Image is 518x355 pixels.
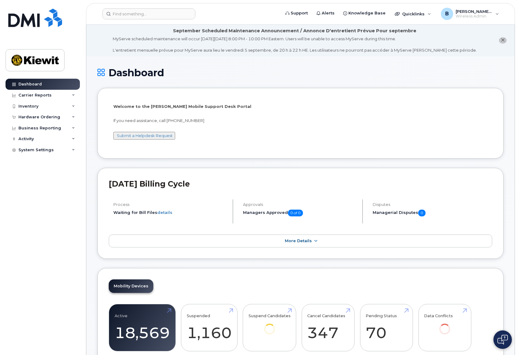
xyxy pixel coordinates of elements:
[115,307,170,348] a: Active 18,569
[499,37,507,44] button: close notification
[97,67,504,78] h1: Dashboard
[243,210,357,216] h5: Managers Approved
[418,210,426,216] span: 0
[424,307,465,343] a: Data Conflicts
[173,28,416,34] div: September Scheduled Maintenance Announcement / Annonce D'entretient Prévue Pour septembre
[113,210,227,215] li: Waiting for Bill Files
[157,210,172,215] a: details
[243,202,357,207] h4: Approvals
[366,307,407,348] a: Pending Status 70
[113,118,488,124] p: If you need assistance, call [PHONE_NUMBER]
[113,104,488,109] p: Welcome to the [PERSON_NAME] Mobile Support Desk Portal
[117,133,173,138] a: Submit a Helpdesk Request
[288,210,303,216] span: 0 of 0
[109,279,153,293] a: Mobility Devices
[373,210,492,216] h5: Managerial Disputes
[113,132,175,140] button: Submit a Helpdesk Request
[307,307,349,348] a: Cancel Candidates 347
[249,307,291,343] a: Suspend Candidates
[109,179,492,188] h2: [DATE] Billing Cycle
[187,307,232,348] a: Suspended 1,160
[497,335,508,345] img: Open chat
[113,202,227,207] h4: Process
[285,239,312,243] span: More Details
[113,36,477,53] div: MyServe scheduled maintenance will occur [DATE][DATE] 8:00 PM - 10:00 PM Eastern. Users will be u...
[373,202,492,207] h4: Disputes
